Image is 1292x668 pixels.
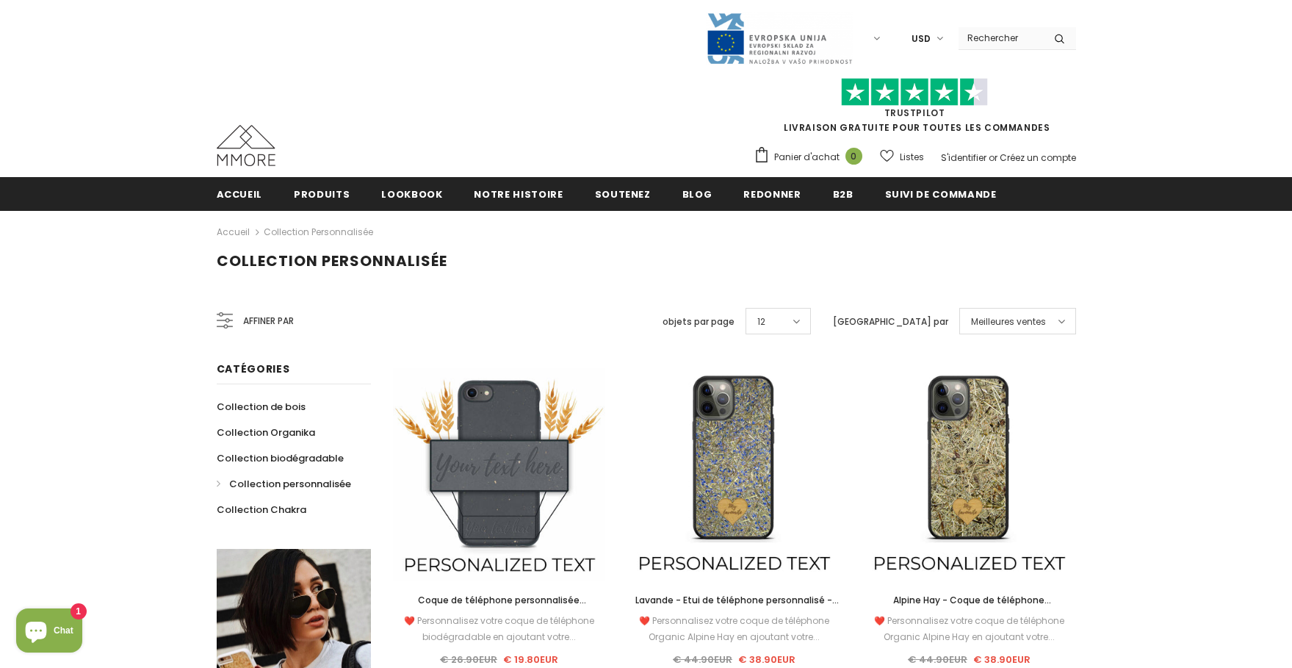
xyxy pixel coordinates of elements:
span: B2B [833,187,853,201]
a: soutenez [595,177,651,210]
span: Collection personnalisée [229,477,351,491]
span: € 44.90EUR [673,653,732,667]
span: € 26.90EUR [440,653,497,667]
span: Produits [294,187,350,201]
span: soutenez [595,187,651,201]
a: Créez un compte [1000,151,1076,164]
a: Listes [880,144,924,170]
div: ❤️ Personnalisez votre coque de téléphone biodégradable en ajoutant votre... [393,613,606,645]
a: Collection Chakra [217,497,306,522]
img: Javni Razpis [706,12,853,65]
a: Collection de bois [217,394,306,420]
a: Collection personnalisée [264,226,373,238]
div: ❤️ Personnalisez votre coque de téléphone Organic Alpine Hay en ajoutant votre... [627,613,840,645]
a: Coque de téléphone personnalisée biodégradable - Noire [393,592,606,608]
a: S'identifier [941,151,986,164]
a: Accueil [217,177,263,210]
a: Suivi de commande [885,177,997,210]
span: Blog [682,187,712,201]
span: Collection personnalisée [217,251,447,271]
span: Collection de bois [217,400,306,414]
span: Collection Chakra [217,503,306,517]
span: Suivi de commande [885,187,997,201]
span: Collection biodégradable [217,451,344,465]
span: or [989,151,997,164]
span: Coque de téléphone personnalisée biodégradable - Noire [418,594,586,622]
span: Lavande - Etui de téléphone personnalisé - Cadeau personnalisé [635,594,839,622]
a: B2B [833,177,853,210]
span: Alpine Hay - Coque de téléphone personnalisée - Cadeau personnalisé [883,594,1055,622]
span: Catégories [217,362,290,376]
span: Meilleures ventes [971,315,1046,329]
img: Faites confiance aux étoiles pilotes [841,78,988,107]
a: TrustPilot [884,107,945,119]
label: [GEOGRAPHIC_DATA] par [833,315,948,329]
span: 12 [757,315,765,329]
span: € 19.80EUR [503,653,558,667]
span: Collection Organika [217,425,315,439]
a: Alpine Hay - Coque de téléphone personnalisée - Cadeau personnalisé [862,592,1075,608]
span: 0 [845,148,862,165]
span: Accueil [217,187,263,201]
a: Redonner [743,177,801,210]
a: Blog [682,177,712,210]
inbox-online-store-chat: Shopify online store chat [12,608,87,656]
span: LIVRAISON GRATUITE POUR TOUTES LES COMMANDES [754,85,1076,134]
span: Affiner par [243,313,294,329]
a: Collection personnalisée [217,471,351,497]
span: € 38.90EUR [973,653,1031,667]
span: Listes [900,150,924,165]
label: objets par page [663,315,735,329]
div: ❤️ Personnalisez votre coque de téléphone Organic Alpine Hay en ajoutant votre... [862,613,1075,645]
img: Cas MMORE [217,125,275,166]
span: Lookbook [381,187,442,201]
a: Lookbook [381,177,442,210]
a: Collection Organika [217,420,315,445]
a: Panier d'achat 0 [754,146,870,168]
a: Accueil [217,223,250,241]
span: Panier d'achat [774,150,840,165]
a: Javni Razpis [706,32,853,44]
span: € 44.90EUR [908,653,967,667]
span: USD [912,32,931,46]
span: € 38.90EUR [738,653,795,667]
a: Notre histoire [474,177,563,210]
input: Search Site [959,27,1043,49]
a: Collection biodégradable [217,445,344,471]
a: Produits [294,177,350,210]
span: Redonner [743,187,801,201]
a: Lavande - Etui de téléphone personnalisé - Cadeau personnalisé [627,592,840,608]
span: Notre histoire [474,187,563,201]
